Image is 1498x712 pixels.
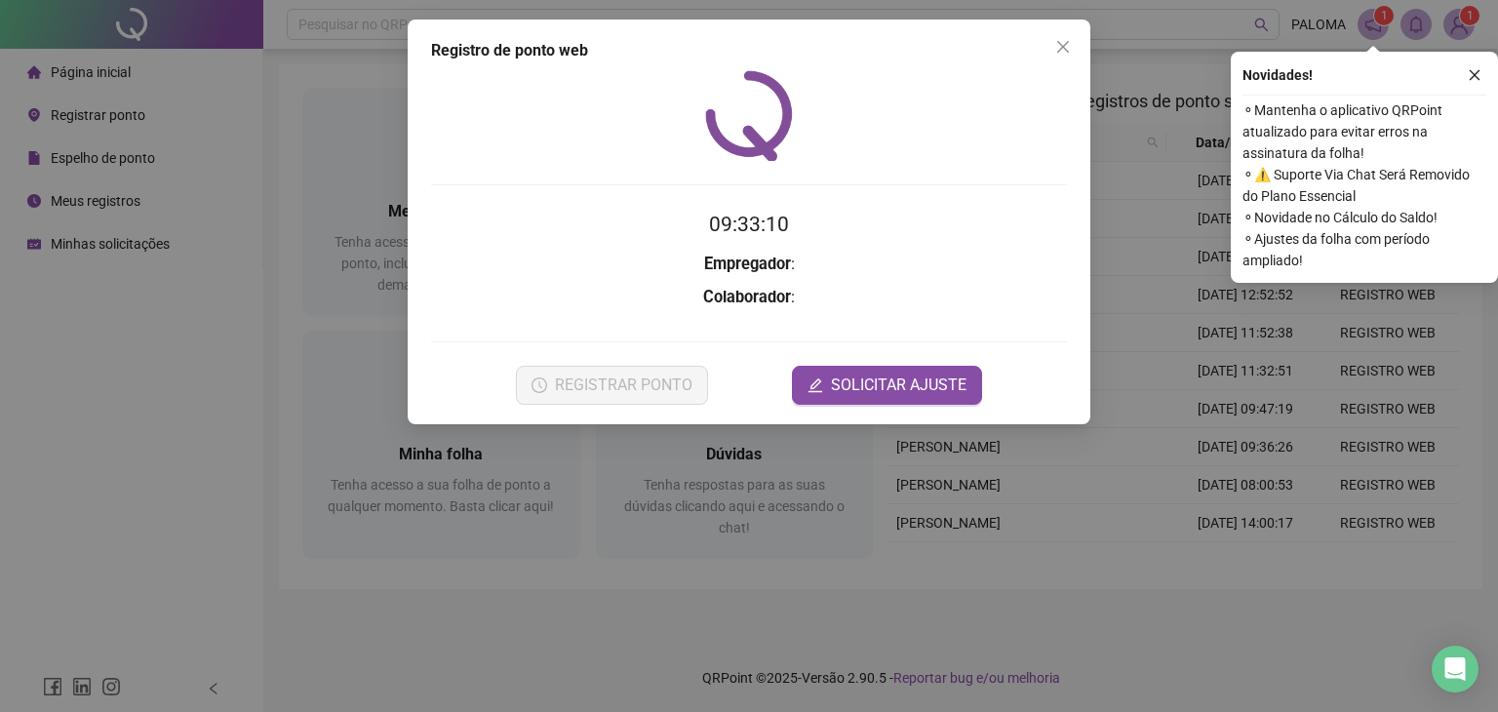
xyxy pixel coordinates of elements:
[705,70,793,161] img: QRPoint
[516,366,708,405] button: REGISTRAR PONTO
[1242,164,1486,207] span: ⚬ ⚠️ Suporte Via Chat Será Removido do Plano Essencial
[1242,228,1486,271] span: ⚬ Ajustes da folha com período ampliado!
[1432,646,1478,692] div: Open Intercom Messenger
[431,39,1067,62] div: Registro de ponto web
[792,366,982,405] button: editSOLICITAR AJUSTE
[703,288,791,306] strong: Colaborador
[431,285,1067,310] h3: :
[1047,31,1079,62] button: Close
[1242,207,1486,228] span: ⚬ Novidade no Cálculo do Saldo!
[431,252,1067,277] h3: :
[808,377,823,393] span: edit
[831,374,966,397] span: SOLICITAR AJUSTE
[704,255,791,273] strong: Empregador
[1242,64,1313,86] span: Novidades !
[1055,39,1071,55] span: close
[1242,99,1486,164] span: ⚬ Mantenha o aplicativo QRPoint atualizado para evitar erros na assinatura da folha!
[709,213,789,236] time: 09:33:10
[1468,68,1481,82] span: close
